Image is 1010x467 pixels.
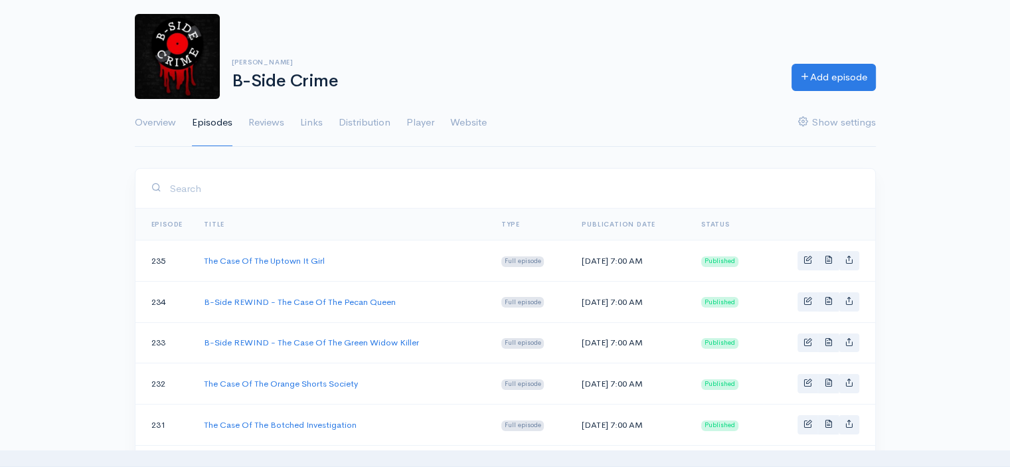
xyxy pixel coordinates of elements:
a: Publication date [582,220,655,229]
a: The Case Of The Botched Investigation [204,419,357,430]
td: [DATE] 7:00 AM [571,405,691,446]
span: Status [701,220,730,229]
a: B-Side REWIND - The Case Of The Pecan Queen [204,296,396,308]
a: Type [501,220,520,229]
a: Title [204,220,224,229]
td: 235 [135,240,194,282]
td: [DATE] 7:00 AM [571,363,691,405]
td: [DATE] 7:00 AM [571,322,691,363]
span: Published [701,379,738,390]
span: Published [701,256,738,267]
a: Add episode [792,64,876,91]
span: Full episode [501,379,545,390]
td: 233 [135,322,194,363]
td: 231 [135,405,194,446]
a: B-Side REWIND - The Case Of The Green Widow Killer [204,337,419,348]
a: Website [450,99,487,147]
a: Overview [135,99,176,147]
td: 232 [135,363,194,405]
a: Player [406,99,434,147]
span: Published [701,297,738,308]
div: Basic example [798,415,859,434]
td: [DATE] 7:00 AM [571,240,691,282]
div: Basic example [798,251,859,270]
input: Search [169,175,859,202]
span: Full episode [501,297,545,308]
h1: B-Side Crime [232,72,776,91]
a: Episodes [192,99,232,147]
a: Links [300,99,323,147]
div: Basic example [798,374,859,393]
div: Basic example [798,292,859,312]
span: Full episode [501,420,545,431]
a: Show settings [798,99,876,147]
a: Episode [151,220,183,229]
td: 234 [135,281,194,322]
a: Reviews [248,99,284,147]
a: The Case Of The Uptown It Girl [204,255,325,266]
h6: [PERSON_NAME] [232,58,776,66]
td: [DATE] 7:00 AM [571,281,691,322]
a: The Case Of The Orange Shorts Society [204,378,358,389]
span: Published [701,420,738,431]
a: Distribution [339,99,390,147]
span: Published [701,338,738,349]
div: Basic example [798,333,859,353]
span: Full episode [501,338,545,349]
span: Full episode [501,256,545,267]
